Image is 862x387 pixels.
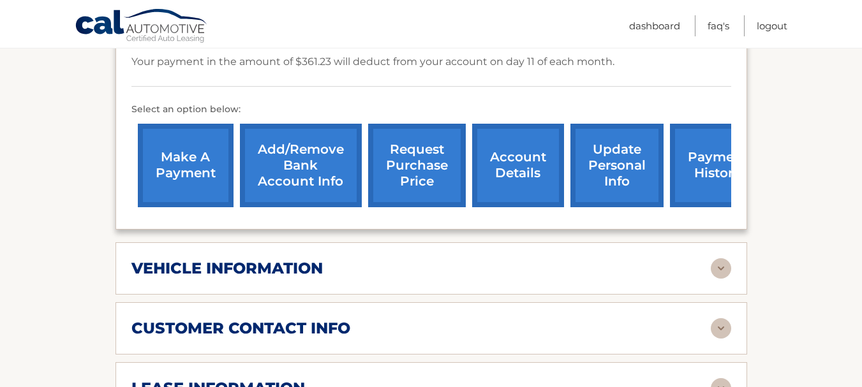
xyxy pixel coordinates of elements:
[472,124,564,207] a: account details
[138,124,234,207] a: make a payment
[240,124,362,207] a: Add/Remove bank account info
[570,124,664,207] a: update personal info
[131,319,350,338] h2: customer contact info
[629,15,680,36] a: Dashboard
[131,102,731,117] p: Select an option below:
[757,15,787,36] a: Logout
[711,258,731,279] img: accordion-rest.svg
[708,15,729,36] a: FAQ's
[131,53,614,71] p: Your payment in the amount of $361.23 will deduct from your account on day 11 of each month.
[368,124,466,207] a: request purchase price
[711,318,731,339] img: accordion-rest.svg
[670,124,766,207] a: payment history
[131,259,323,278] h2: vehicle information
[75,8,209,45] a: Cal Automotive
